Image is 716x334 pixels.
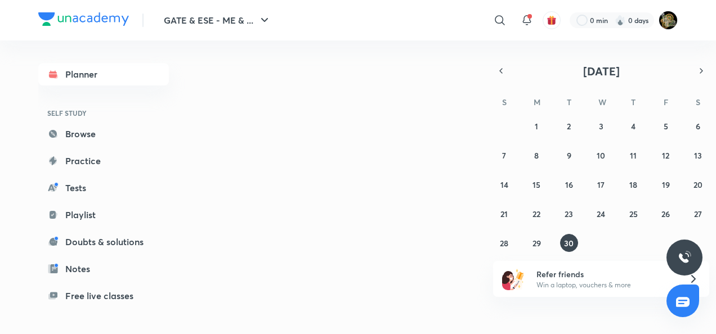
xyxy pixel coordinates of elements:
[532,238,541,249] abbr: September 29, 2025
[629,209,638,219] abbr: September 25, 2025
[495,175,513,193] button: September 14, 2025
[624,205,642,223] button: September 25, 2025
[597,209,605,219] abbr: September 24, 2025
[583,64,620,79] span: [DATE]
[624,146,642,164] button: September 11, 2025
[657,175,675,193] button: September 19, 2025
[509,63,693,79] button: [DATE]
[543,11,561,29] button: avatar
[629,179,637,190] abbr: September 18, 2025
[38,103,169,123] h6: SELF STUDY
[664,97,668,107] abbr: Friday
[689,117,707,135] button: September 6, 2025
[592,117,610,135] button: September 3, 2025
[38,150,169,172] a: Practice
[527,146,545,164] button: September 8, 2025
[567,150,571,161] abbr: September 9, 2025
[693,179,702,190] abbr: September 20, 2025
[694,150,702,161] abbr: September 13, 2025
[662,179,670,190] abbr: September 19, 2025
[495,205,513,223] button: September 21, 2025
[661,209,670,219] abbr: September 26, 2025
[534,150,539,161] abbr: September 8, 2025
[696,121,700,132] abbr: September 6, 2025
[38,12,129,29] a: Company Logo
[597,150,605,161] abbr: September 10, 2025
[678,251,691,264] img: ttu
[564,238,574,249] abbr: September 30, 2025
[547,15,557,25] img: avatar
[527,234,545,252] button: September 29, 2025
[689,146,707,164] button: September 13, 2025
[38,204,169,226] a: Playlist
[659,11,678,30] img: Anas Saifullah
[502,268,525,290] img: referral
[527,175,545,193] button: September 15, 2025
[502,150,506,161] abbr: September 7, 2025
[532,179,540,190] abbr: September 15, 2025
[657,146,675,164] button: September 12, 2025
[657,205,675,223] button: September 26, 2025
[696,97,700,107] abbr: Saturday
[502,97,507,107] abbr: Sunday
[592,146,610,164] button: September 10, 2025
[689,175,707,193] button: September 20, 2025
[624,117,642,135] button: September 4, 2025
[534,97,540,107] abbr: Monday
[567,97,571,107] abbr: Tuesday
[500,209,508,219] abbr: September 21, 2025
[38,123,169,145] a: Browse
[694,209,702,219] abbr: September 27, 2025
[536,280,675,290] p: Win a laptop, vouchers & more
[38,63,169,85] a: Planner
[565,209,573,219] abbr: September 23, 2025
[38,12,129,26] img: Company Logo
[500,179,508,190] abbr: September 14, 2025
[592,175,610,193] button: September 17, 2025
[560,146,578,164] button: September 9, 2025
[560,205,578,223] button: September 23, 2025
[532,209,540,219] abbr: September 22, 2025
[631,121,636,132] abbr: September 4, 2025
[527,205,545,223] button: September 22, 2025
[38,285,169,307] a: Free live classes
[527,117,545,135] button: September 1, 2025
[689,205,707,223] button: September 27, 2025
[38,231,169,253] a: Doubts & solutions
[560,234,578,252] button: September 30, 2025
[536,268,675,280] h6: Refer friends
[664,121,668,132] abbr: September 5, 2025
[657,117,675,135] button: September 5, 2025
[624,175,642,193] button: September 18, 2025
[535,121,538,132] abbr: September 1, 2025
[495,234,513,252] button: September 28, 2025
[560,175,578,193] button: September 16, 2025
[599,121,603,132] abbr: September 3, 2025
[631,97,636,107] abbr: Thursday
[592,205,610,223] button: September 24, 2025
[500,238,508,249] abbr: September 28, 2025
[38,177,169,199] a: Tests
[157,9,278,31] button: GATE & ESE - ME & ...
[597,179,605,190] abbr: September 17, 2025
[662,150,669,161] abbr: September 12, 2025
[495,146,513,164] button: September 7, 2025
[615,15,626,26] img: streak
[598,97,606,107] abbr: Wednesday
[560,117,578,135] button: September 2, 2025
[38,258,169,280] a: Notes
[565,179,573,190] abbr: September 16, 2025
[567,121,571,132] abbr: September 2, 2025
[630,150,637,161] abbr: September 11, 2025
